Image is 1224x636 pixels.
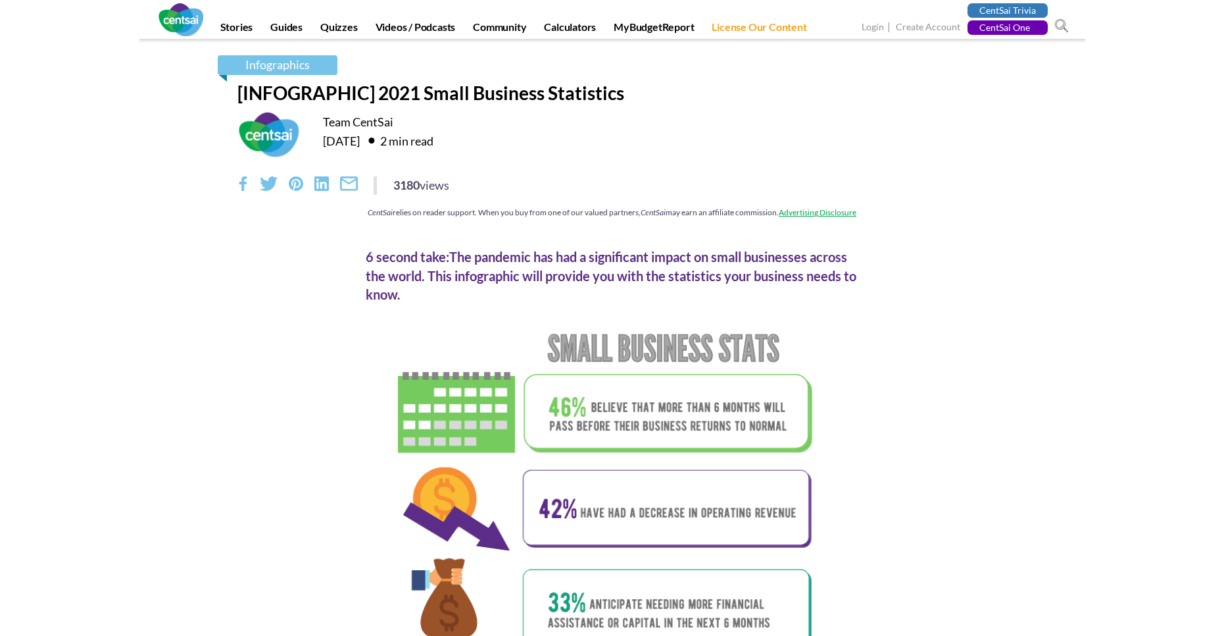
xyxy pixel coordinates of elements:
[862,21,884,35] a: Login
[366,249,449,265] span: 6 second take:
[465,20,534,39] a: Community
[368,20,464,39] a: Videos / Podcasts
[420,178,449,192] span: views
[368,207,393,217] em: CentSai
[779,207,856,217] a: Advertising Disclosure
[212,20,261,39] a: Stories
[536,20,604,39] a: Calculators
[218,55,337,75] a: Infographics
[159,3,203,36] img: CentSai
[312,20,366,39] a: Quizzes
[362,130,433,151] div: 2 min read
[262,20,310,39] a: Guides
[237,82,987,104] h1: [INFOGRAPHIC] 2021 Small Business Statistics
[967,3,1048,18] a: CentSai Trivia
[896,21,960,35] a: Create Account
[886,20,894,35] span: |
[704,20,814,39] a: License Our Content
[393,176,449,194] div: 3180
[237,207,987,218] div: relies on reader support. When you buy from one of our valued partners, may earn an affiliate com...
[323,115,393,129] a: Team CentSai
[606,20,702,39] a: MyBudgetReport
[641,207,666,217] em: CentSai
[323,134,360,148] time: [DATE]
[366,248,859,304] div: The pandemic has had a significant impact on small businesses across the world. This infographic ...
[967,20,1048,35] a: CentSai One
